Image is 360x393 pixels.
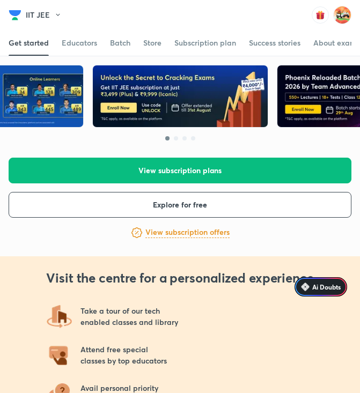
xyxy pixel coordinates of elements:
[145,227,230,238] h6: View subscription offers
[333,6,351,24] img: Aniket Kumar Barnwal
[138,165,222,176] span: View subscription plans
[301,283,310,291] img: Icon
[313,30,357,56] a: About exam
[46,342,72,368] img: offering2.png
[249,30,300,56] a: Success stories
[153,199,207,210] span: Explore for free
[62,30,97,56] a: Educators
[26,7,68,23] button: IIT JEE
[9,192,351,218] button: Explore for free
[110,38,130,48] div: Batch
[9,158,351,183] button: View subscription plans
[9,30,49,56] a: Get started
[174,30,236,56] a: Subscription plan
[62,38,97,48] div: Educators
[312,6,329,24] img: avatar
[80,344,167,366] p: Attend free special classes by top educators
[143,30,161,56] a: Store
[295,277,347,296] a: Ai Doubts
[143,38,161,48] div: Store
[9,9,21,21] img: Company Logo
[80,305,178,328] p: Take a tour of our tech enabled classes and library
[312,283,341,291] span: Ai Doubts
[110,30,130,56] a: Batch
[249,38,300,48] div: Success stories
[46,269,313,286] h2: Visit the centre for a personalized experience
[145,226,230,239] a: View subscription offers
[313,38,357,48] div: About exam
[174,38,236,48] div: Subscription plan
[46,303,72,329] img: offering4.png
[9,38,49,48] div: Get started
